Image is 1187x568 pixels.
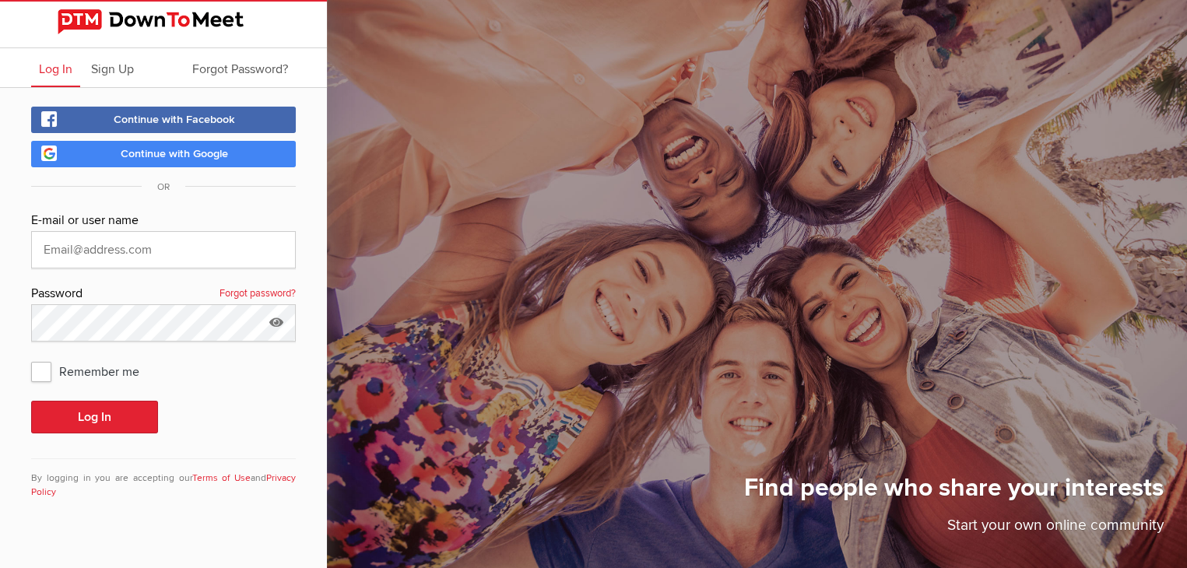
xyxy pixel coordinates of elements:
[31,211,296,231] div: E-mail or user name
[91,61,134,77] span: Sign Up
[31,284,296,304] div: Password
[192,472,251,484] a: Terms of Use
[142,181,185,193] span: OR
[31,357,155,385] span: Remember me
[31,141,296,167] a: Continue with Google
[121,147,228,160] span: Continue with Google
[31,231,296,268] input: Email@address.com
[58,9,269,34] img: DownToMeet
[219,284,296,304] a: Forgot password?
[114,113,235,126] span: Continue with Facebook
[31,458,296,500] div: By logging in you are accepting our and
[83,48,142,87] a: Sign Up
[184,48,296,87] a: Forgot Password?
[744,514,1164,545] p: Start your own online community
[744,472,1164,514] h1: Find people who share your interests
[31,401,158,433] button: Log In
[192,61,288,77] span: Forgot Password?
[39,61,72,77] span: Log In
[31,107,296,133] a: Continue with Facebook
[31,48,80,87] a: Log In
